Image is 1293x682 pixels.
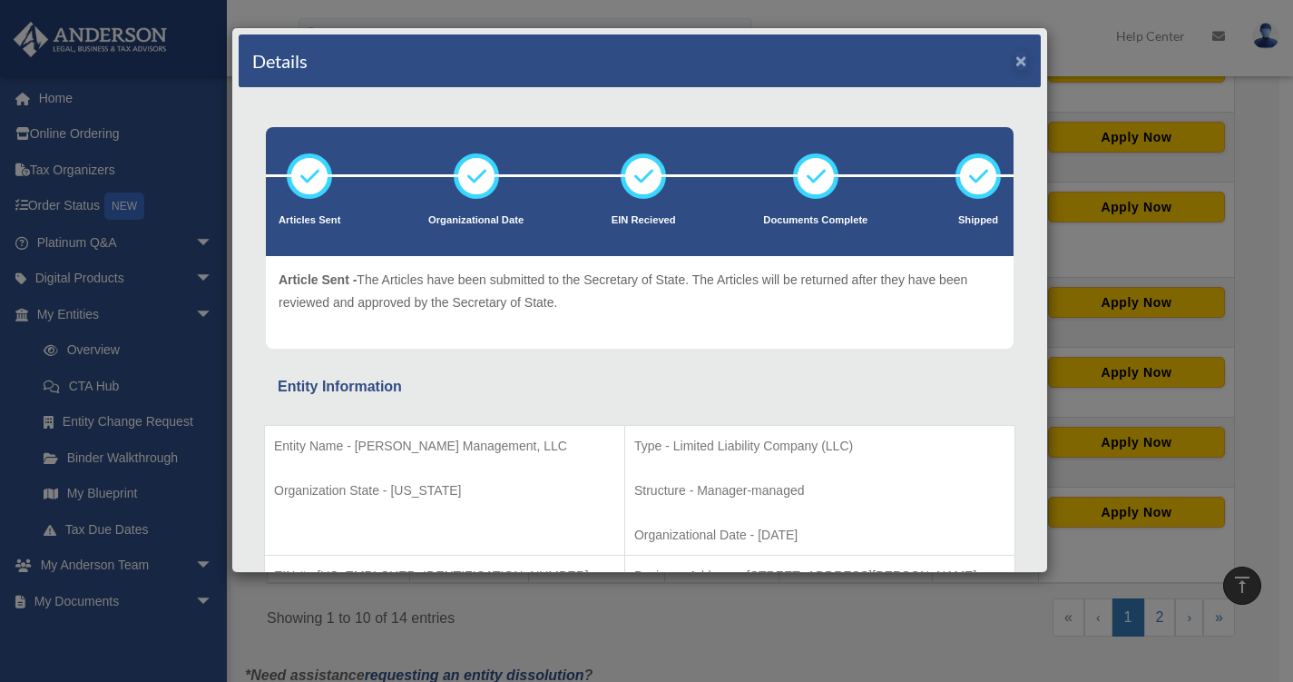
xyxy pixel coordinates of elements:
p: Organizational Date [428,212,524,230]
p: Structure - Manager-managed [634,479,1005,502]
p: Entity Name - [PERSON_NAME] Management, LLC [274,435,615,458]
p: Articles Sent [279,212,340,230]
p: Organizational Date - [DATE] [634,524,1005,547]
p: Shipped [955,212,1001,230]
p: Documents Complete [763,212,867,230]
p: Type - Limited Liability Company (LLC) [634,435,1005,458]
p: EIN Recieved [612,212,676,230]
p: The Articles have been submitted to the Secretary of State. The Articles will be returned after t... [279,269,1001,313]
p: Organization State - [US_STATE] [274,479,615,502]
h4: Details [252,48,308,74]
div: Entity Information [278,374,1002,400]
button: × [1015,51,1027,70]
p: Business Address - [STREET_ADDRESS][PERSON_NAME] [634,565,1005,588]
p: EIN # - [US_EMPLOYER_IDENTIFICATION_NUMBER] [274,565,615,588]
span: Article Sent - [279,272,357,287]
